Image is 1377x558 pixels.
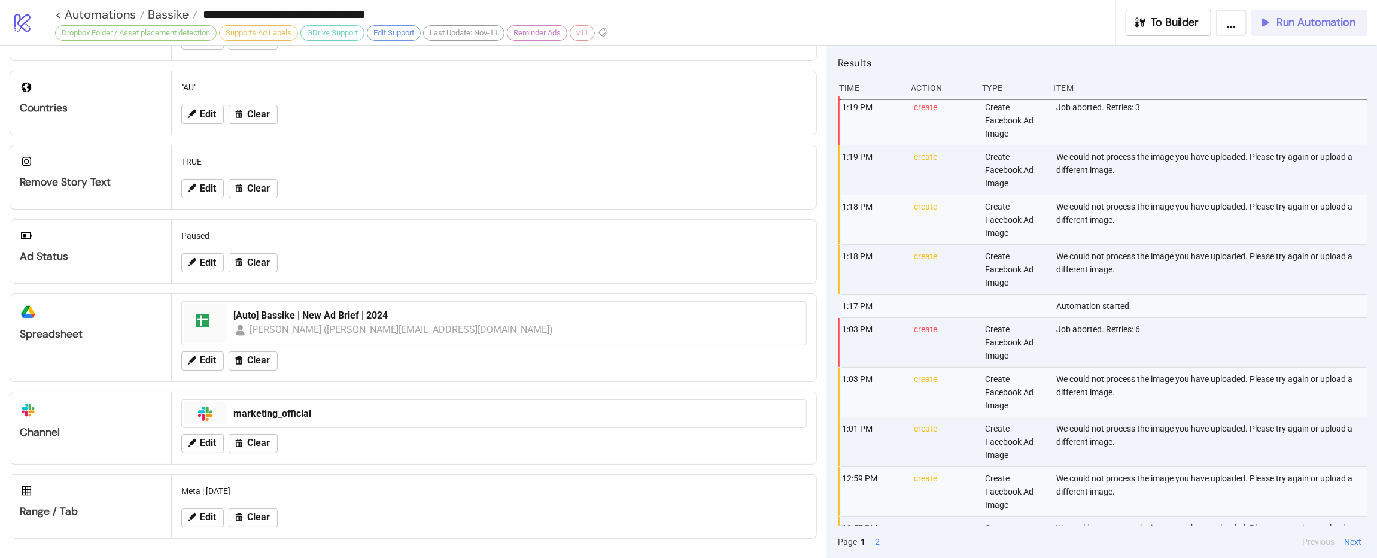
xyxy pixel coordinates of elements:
button: Edit [181,253,224,272]
div: We could not process the image you have uploaded. Please try again or upload a different image. [1055,467,1370,516]
div: Type [981,77,1044,99]
div: Spreadsheet [20,327,162,341]
a: < Automations [55,8,145,20]
span: Bassike [145,7,189,22]
span: Clear [247,257,270,268]
span: Edit [200,355,216,366]
div: Automation started [1055,295,1370,317]
button: Edit [181,351,224,371]
button: To Builder [1126,10,1212,36]
span: Edit [200,109,216,120]
span: Clear [247,183,270,194]
div: 1:18 PM [841,195,904,244]
div: Ad Status [20,250,162,263]
div: Create Facebook Ad Image [984,96,1047,145]
div: create [913,318,975,367]
div: Paused [177,225,811,247]
div: 1:01 PM [841,417,904,466]
span: Clear [247,512,270,523]
div: We could not process the image you have uploaded. Please try again or upload a different image. [1055,417,1370,466]
div: 1:19 PM [841,96,904,145]
div: Create Facebook Ad Image [984,368,1047,417]
div: Job aborted. Retries: 3 [1055,96,1370,145]
button: Edit [181,105,224,124]
div: Create Facebook Ad Image [984,245,1047,294]
div: [PERSON_NAME] ([PERSON_NAME][EMAIL_ADDRESS][DOMAIN_NAME]) [250,322,554,337]
div: Last Update: Nov-11 [423,25,504,41]
div: create [913,195,975,244]
div: "AU" [177,76,811,99]
div: 1:17 PM [841,295,904,317]
div: Create Facebook Ad Image [984,145,1047,195]
div: Supports Ad Labels [219,25,298,41]
div: Time [838,77,901,99]
span: Clear [247,109,270,120]
span: Edit [200,183,216,194]
div: We could not process the image you have uploaded. Please try again or upload a different image. [1055,145,1370,195]
button: Clear [229,105,278,124]
button: 2 [872,535,884,548]
button: 1 [858,535,870,548]
button: Previous [1299,535,1338,548]
div: create [913,368,975,417]
span: Page [838,535,858,548]
span: Edit [200,512,216,523]
button: ... [1216,10,1247,36]
div: We could not process the image you have uploaded. Please try again or upload a different image. [1055,368,1370,417]
div: Channel [20,426,162,439]
div: Create Facebook Ad Image [984,417,1047,466]
button: Clear [229,179,278,198]
button: Clear [229,351,278,371]
div: 1:03 PM [841,368,904,417]
div: Dropbox Folder / Asset placement detection [55,25,217,41]
button: Clear [229,434,278,453]
div: Remove Story Text [20,175,162,189]
button: Clear [229,253,278,272]
div: create [913,245,975,294]
div: 1:19 PM [841,145,904,195]
button: Edit [181,508,224,527]
span: Clear [247,355,270,366]
span: Clear [247,438,270,448]
div: Countries [20,101,162,115]
h2: Results [838,55,1367,71]
div: 1:03 PM [841,318,904,367]
span: Edit [200,257,216,268]
div: 1:18 PM [841,245,904,294]
div: marketing_official [233,407,799,420]
div: Edit Support [367,25,421,41]
div: Range / Tab [20,505,162,518]
div: create [913,145,975,195]
button: Edit [181,179,224,198]
button: Run Automation [1251,10,1367,36]
button: Clear [229,508,278,527]
div: Action [910,77,972,99]
button: Edit [181,434,224,453]
div: Create Facebook Ad Image [984,318,1047,367]
a: Bassike [145,8,197,20]
button: Next [1340,535,1365,548]
div: create [913,467,975,516]
div: Reminder Ads [507,25,567,41]
div: We could not process the image you have uploaded. Please try again or upload a different image. [1055,245,1370,294]
div: Create Facebook Ad Image [984,467,1047,516]
div: create [913,417,975,466]
div: Item [1052,77,1367,99]
div: Create Facebook Ad Image [984,195,1047,244]
div: create [913,96,975,145]
div: v11 [570,25,595,41]
div: GDrive Support [300,25,364,41]
div: Meta | [DATE] [177,480,811,502]
div: We could not process the image you have uploaded. Please try again or upload a different image. [1055,195,1370,244]
div: 12:59 PM [841,467,904,516]
div: Job aborted. Retries: 6 [1055,318,1370,367]
div: [Auto] Bassike | New Ad Brief | 2024 [233,309,799,322]
span: Edit [200,438,216,448]
div: TRUE [177,150,811,173]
